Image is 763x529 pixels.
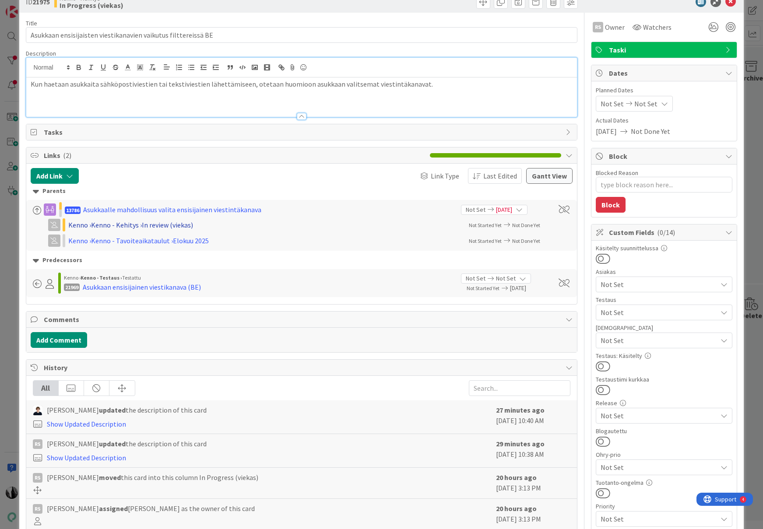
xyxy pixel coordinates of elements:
span: Last Edited [483,171,517,181]
span: Not Set [601,513,713,525]
span: [DATE] [510,284,549,293]
div: Asiakas [596,269,732,275]
img: MT [33,406,42,415]
span: [PERSON_NAME] the description of this card [47,405,207,415]
b: In Progress (viekas) [60,2,123,9]
div: Predecessors [33,256,571,265]
span: Not Done Yet [512,222,540,228]
button: Last Edited [468,168,522,184]
div: RS [33,473,42,483]
div: 21969 [64,284,80,291]
span: Watchers [643,22,672,32]
input: type card name here... [26,27,578,43]
span: Not Set [601,410,717,421]
span: Not Set [466,205,485,214]
b: 27 minutes ago [496,406,545,414]
b: Kenno - Testaus › [81,274,122,281]
span: Dates [609,68,721,78]
span: Not Set [601,279,717,290]
span: Custom Fields [609,227,721,238]
span: Not Set [466,274,485,283]
div: [DATE] 10:38 AM [496,438,570,463]
div: RS [33,439,42,449]
div: Kenno › Kenno - Tavoiteaikataulut › Elokuu 2025 [68,235,296,246]
label: Blocked Reason [596,169,638,177]
div: Asukkaan ensisijainen viestikanava (BE) [83,282,201,292]
span: ( 2 ) [63,151,71,160]
div: Priority [596,503,732,509]
span: Link Type [431,171,459,181]
span: Testattu [122,274,141,281]
span: Block [609,151,721,161]
div: Testaus: Käsitelty [596,353,732,359]
span: Not Started Yet [469,238,502,244]
div: [DEMOGRAPHIC_DATA] [596,325,732,331]
span: Not Set [601,461,713,473]
div: All [33,381,59,396]
div: Ohry-prio [596,452,732,458]
label: Title [26,19,37,27]
button: Gantt View [526,168,573,184]
div: 4 [46,4,48,11]
span: Not Done Yet [512,238,540,244]
p: Kun haetaan asukkaita sähköpostiviestien tai tekstiviestien lähettämiseen, otetaan huomioon asukk... [31,79,573,89]
input: Search... [469,380,570,396]
div: Tuotanto-ongelma [596,480,732,486]
b: 20 hours ago [496,473,537,482]
span: Not Started Yet [469,222,502,228]
div: Kenno › Kenno - Kehitys › In review (viekas) [68,220,296,230]
div: Testaus [596,297,732,303]
span: Taski [609,45,721,55]
div: [DATE] 10:40 AM [496,405,570,429]
div: Käsitelty suunnittelussa [596,245,732,251]
span: Not Set [601,307,717,318]
div: Testaustiimi kurkkaa [596,376,732,382]
span: Support [18,1,40,12]
span: [PERSON_NAME] the description of this card [47,438,207,449]
span: Tasks [44,127,562,137]
b: assigned [99,504,128,513]
button: Add Link [31,168,79,184]
span: [PERSON_NAME] this card into this column In Progress (viekas) [47,472,258,483]
b: moved [99,473,121,482]
div: RS [593,22,603,32]
a: Show Updated Description [47,453,126,462]
b: updated [99,439,126,448]
b: 29 minutes ago [496,439,545,448]
span: Kenno › [64,274,81,281]
b: 20 hours ago [496,504,537,513]
span: Not Done Yet [631,126,670,137]
button: Block [596,197,626,213]
span: ( 0/14 ) [657,228,675,237]
span: History [44,362,562,373]
span: [DATE] [496,205,512,214]
a: Show Updated Description [47,420,126,428]
span: Comments [44,314,562,325]
div: [DATE] 3:13 PM [496,503,570,525]
span: Owner [605,22,625,32]
div: [DATE] 3:13 PM [496,472,570,494]
span: Actual Dates [596,116,732,125]
b: updated [99,406,126,414]
span: Links [44,150,426,161]
span: Not Set [496,274,516,283]
span: Not Set [634,98,658,109]
div: Release [596,400,732,406]
div: Asukkaalle mahdollisuus valita ensisijainen viestintäkanava [83,204,261,215]
span: [DATE] [596,126,617,137]
span: Planned Dates [596,86,732,95]
div: RS [33,504,42,514]
div: Blogautettu [596,428,732,434]
span: Not Started Yet [467,285,499,291]
div: Parents [33,186,571,196]
span: Not Set [601,335,717,346]
span: 13786 [65,207,81,214]
span: Not Set [601,98,624,109]
span: [PERSON_NAME] [PERSON_NAME] as the owner of this card [47,503,255,514]
button: Add Comment [31,332,87,348]
span: Description [26,49,56,57]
